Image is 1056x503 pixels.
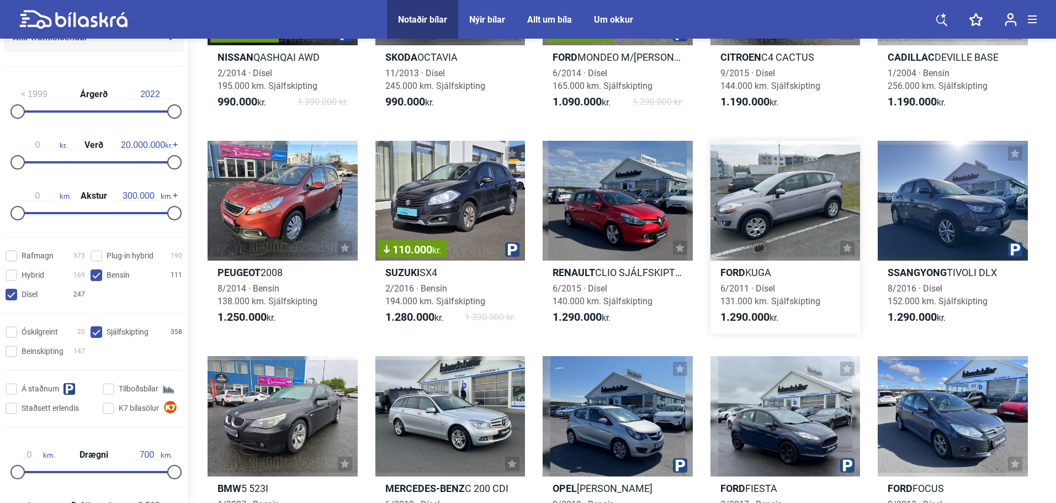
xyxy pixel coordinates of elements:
img: parking.png [505,242,519,257]
span: 400.000 [216,29,273,40]
span: 110.000 [384,244,441,255]
b: Ford [720,267,745,278]
span: 20 [77,326,85,338]
b: 990.000 [217,95,257,108]
b: 1.290.000 [553,310,602,324]
img: parking.png [840,458,855,473]
a: RenaultCLIO SJÁLFSKIPTUR6/2015 · Dísel140.000 km. Sjálfskipting1.290.000kr. [543,141,693,334]
a: Um okkur [594,14,633,25]
a: SsangyongTIVOLI DLX8/2016 · Dísel152.000 km. Sjálfskipting1.290.000kr. [878,141,1028,334]
b: Suzuki [385,267,420,278]
h2: CLIO SJÁLFSKIPTUR [543,266,693,279]
b: 990.000 [385,95,425,108]
h2: 5 523I [208,482,358,495]
b: 1.190.000 [888,95,937,108]
h2: FIESTA [710,482,861,495]
h2: [PERSON_NAME] [543,482,693,495]
span: 190 [171,250,182,262]
h2: TIVOLI DLX [878,266,1028,279]
span: 200.000 [551,29,608,40]
b: Opel [553,483,577,494]
span: 6/2015 · Dísel 140.000 km. Sjálfskipting [553,283,652,306]
b: Mercedes-Benz [385,483,465,494]
span: kr. [720,96,778,109]
span: kr. [385,96,434,109]
span: 1.390.000 kr. [298,96,348,109]
span: kr. [121,140,172,150]
span: 1.390.000 kr. [465,311,515,324]
span: Staðsett erlendis [22,403,79,414]
b: Renault [553,267,595,278]
span: kr. [888,96,946,109]
span: 2/2016 · Bensín 194.000 km. Sjálfskipting [385,283,485,306]
span: Sjálfskipting [107,326,148,338]
h2: FOCUS [878,482,1028,495]
span: 169 [73,269,85,281]
h2: C4 CACTUS [710,51,861,63]
span: Tilboðsbílar [119,383,158,395]
b: Ssangyong [888,267,947,278]
span: kr. [217,96,266,109]
h2: MONDEO M/[PERSON_NAME] [543,51,693,63]
span: km. [15,191,71,201]
b: 1.250.000 [217,310,267,324]
a: 110.000kr.SuzukiSX42/2016 · Bensín194.000 km. Sjálfskipting1.280.000kr.1.390.000 kr. [375,141,526,334]
span: kr. [888,311,946,324]
img: parking.png [673,458,687,473]
span: Drægni [77,451,111,459]
b: Peugeot [217,267,261,278]
b: Ford [888,483,912,494]
b: 1.190.000 [720,95,770,108]
span: 2/2014 · Dísel 195.000 km. Sjálfskipting [217,68,317,91]
a: FordKUGA6/2011 · Dísel131.000 km. Sjálfskipting1.290.000kr. [710,141,861,334]
span: Dísel [22,289,38,300]
div: Nýir bílar [469,14,505,25]
b: 1.090.000 [553,95,602,108]
h2: KUGA [710,266,861,279]
b: Ford [553,51,577,63]
span: 358 [171,326,182,338]
span: Plug-in hybrid [107,250,153,262]
b: 1.290.000 [888,310,937,324]
span: 1/2004 · Bensín 256.000 km. Sjálfskipting [888,68,988,91]
span: Beinskipting [22,346,63,357]
span: kr. [15,140,67,150]
span: Á staðnum [22,383,59,395]
h2: QASHQAI AWD [208,51,358,63]
div: Allt um bíla [527,14,572,25]
span: 9/2015 · Dísel 144.000 km. Sjálfskipting [720,68,820,91]
span: km. [133,450,172,460]
b: Cadillac [888,51,935,63]
span: 8/2014 · Bensín 138.000 km. Sjálfskipting [217,283,317,306]
h2: 2008 [208,266,358,279]
span: kr. [432,245,441,256]
a: Peugeot20088/2014 · Bensín138.000 km. Sjálfskipting1.250.000kr. [208,141,358,334]
div: Notaðir bílar [398,14,447,25]
b: 1.280.000 [385,310,434,324]
span: 8/2016 · Dísel 152.000 km. Sjálfskipting [888,283,988,306]
b: Skoda [385,51,417,63]
span: Rafmagn [22,250,54,262]
span: Árgerð [77,90,110,99]
span: 6/2014 · Dísel 165.000 km. Sjálfskipting [553,68,652,91]
b: Nissan [217,51,253,63]
b: Ford [720,483,745,494]
span: 111 [171,269,182,281]
img: user-login.svg [1005,13,1017,27]
b: Citroen [720,51,761,63]
h2: DEVILLE BASE [878,51,1028,63]
span: 247 [73,289,85,300]
span: Verð [82,141,106,150]
span: km. [15,450,55,460]
span: 6/2011 · Dísel 131.000 km. Sjálfskipting [720,283,820,306]
span: 147 [73,346,85,357]
span: km. [116,191,172,201]
span: Bensín [107,269,130,281]
img: parking.png [1008,242,1022,257]
b: 1.290.000 [720,310,770,324]
span: kr. [553,96,611,109]
span: kr. [553,311,611,324]
span: Óskilgreint [22,326,58,338]
h2: SX4 [375,266,526,279]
